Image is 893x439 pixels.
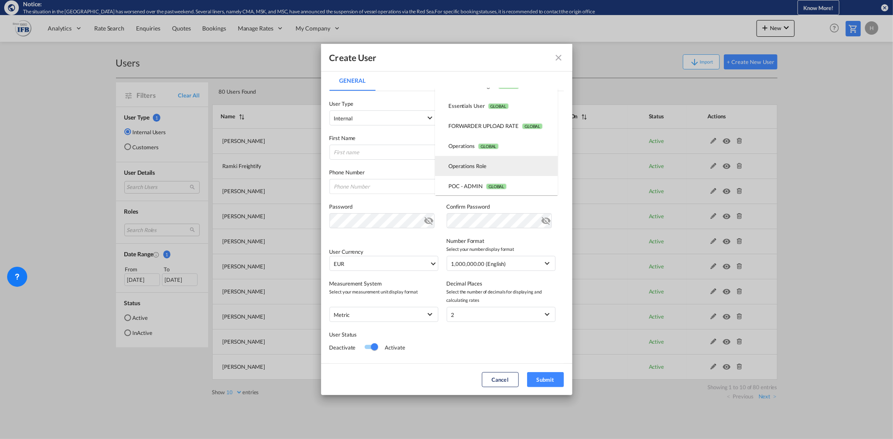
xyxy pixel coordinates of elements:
div: FORWARDER UPLOAD RATE [448,122,543,130]
div: Operations Role [448,162,486,170]
span: GLOBAL [486,184,507,189]
span: GLOBAL [488,103,509,109]
div: Operations [448,142,499,150]
div: Essentials User [448,102,509,110]
span: GLOBAL [522,123,543,129]
div: POC - ADMIN [448,182,507,190]
span: GLOBAL [478,143,499,149]
span: GLOBAL [498,83,519,89]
